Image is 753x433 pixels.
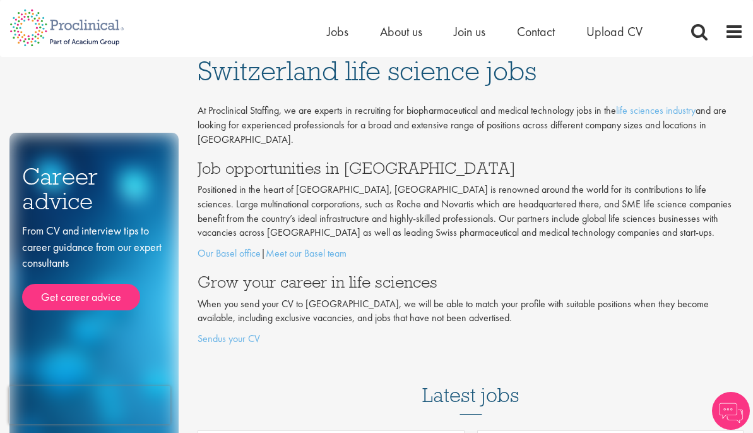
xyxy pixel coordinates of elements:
a: Meet our Basel team [266,247,347,260]
p: | [198,247,744,261]
a: Jobs [327,23,348,40]
h3: Latest jobs [422,353,519,415]
a: Upload CV [586,23,643,40]
a: Sendus your CV [198,332,260,345]
h3: Career advice [22,164,166,213]
a: life sciences industry [616,104,696,117]
a: Our Basel office [198,247,261,260]
a: Join us [454,23,485,40]
p: At Proclinical Staffing, we are experts in recruiting for biopharmaceutical and medical technolog... [198,104,744,147]
span: Switzerland life science jobs [198,54,537,88]
div: From CV and interview tips to career guidance from our expert consultants [22,223,166,310]
h3: Grow your career in life sciences [198,274,744,290]
h3: Job opportunities in [GEOGRAPHIC_DATA] [198,160,744,176]
a: Contact [517,23,555,40]
p: Positioned in the heart of [GEOGRAPHIC_DATA], [GEOGRAPHIC_DATA] is renowned around the world for ... [198,183,744,240]
a: Get career advice [22,284,140,310]
iframe: reCAPTCHA [9,386,170,424]
a: About us [380,23,422,40]
img: Chatbot [712,392,750,430]
p: When you send your CV to [GEOGRAPHIC_DATA], we will be able to match your profile with suitable p... [198,297,744,326]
